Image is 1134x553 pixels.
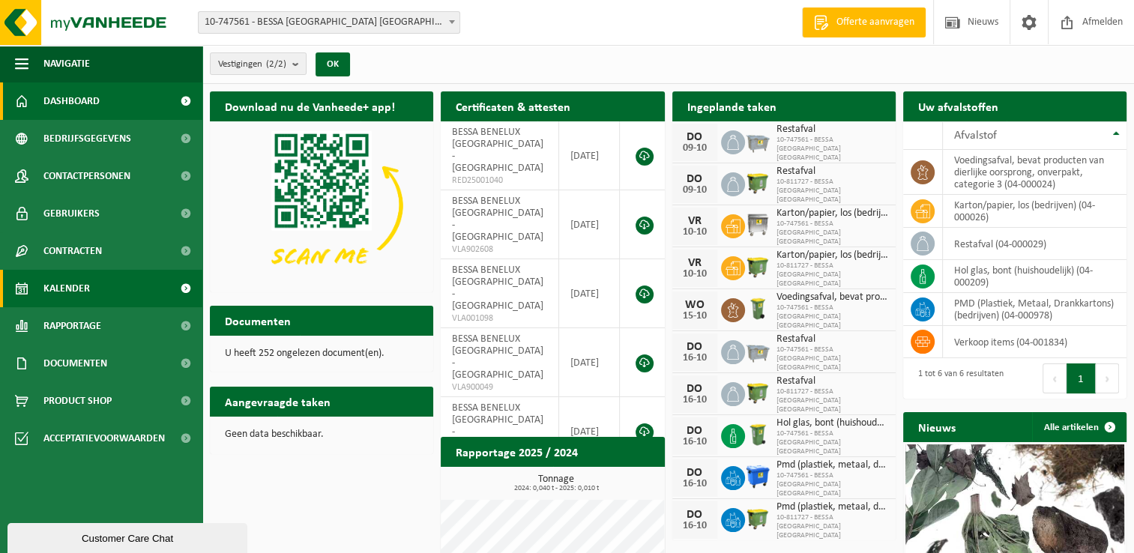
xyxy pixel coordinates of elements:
div: DO [680,467,710,479]
img: WB-1100-HPE-GN-50 [745,170,770,196]
h2: Download nu de Vanheede+ app! [210,91,410,121]
div: DO [680,173,710,185]
td: [DATE] [559,190,621,259]
div: DO [680,341,710,353]
span: Gebruikers [43,195,100,232]
div: 16-10 [680,521,710,531]
h2: Ingeplande taken [672,91,791,121]
span: Documenten [43,345,107,382]
div: 1 tot 6 van 6 resultaten [911,362,1004,395]
span: Pmd (plastiek, metaal, drankkartons) (bedrijven) [776,501,888,513]
span: 10-747561 - BESSA [GEOGRAPHIC_DATA] [GEOGRAPHIC_DATA] [776,303,888,330]
img: WB-0140-HPE-GN-50 [745,296,770,321]
div: DO [680,131,710,143]
span: VLA900049 [452,381,547,393]
td: verkoop items (04-001834) [943,326,1127,358]
span: Karton/papier, los (bedrijven) [776,208,888,220]
span: VLA902608 [452,244,547,256]
span: Pmd (plastiek, metaal, drankkartons) (bedrijven) [776,459,888,471]
span: 10-811727 - BESSA [GEOGRAPHIC_DATA] [GEOGRAPHIC_DATA] [776,513,888,540]
span: Dashboard [43,82,100,120]
a: Offerte aanvragen [802,7,926,37]
div: 10-10 [680,269,710,279]
span: BESSA BENELUX [GEOGRAPHIC_DATA] - [GEOGRAPHIC_DATA] [452,196,543,243]
span: Restafval [776,124,888,136]
span: 10-811727 - BESSA [GEOGRAPHIC_DATA] [GEOGRAPHIC_DATA] [776,262,888,288]
span: 10-747561 - BESSA [GEOGRAPHIC_DATA] [GEOGRAPHIC_DATA] [776,429,888,456]
span: 10-747561 - BESSA BENELUX NV - KORTRIJK [198,11,460,34]
h2: Certificaten & attesten [441,91,585,121]
div: DO [680,425,710,437]
button: Next [1096,363,1119,393]
span: Restafval [776,375,888,387]
img: WB-2500-GAL-GY-01 [745,128,770,154]
div: 16-10 [680,437,710,447]
td: voedingsafval, bevat producten van dierlijke oorsprong, onverpakt, categorie 3 (04-000024) [943,150,1127,195]
span: 10-747561 - BESSA BENELUX NV - KORTRIJK [199,12,459,33]
span: BESSA BENELUX [GEOGRAPHIC_DATA] - [GEOGRAPHIC_DATA] [452,127,543,174]
div: 16-10 [680,395,710,405]
span: Restafval [776,333,888,345]
div: VR [680,257,710,269]
img: Download de VHEPlus App [210,121,433,289]
div: VR [680,215,710,227]
img: WB-1100-HPE-GN-50 [745,506,770,531]
span: BESSA BENELUX [GEOGRAPHIC_DATA] - [GEOGRAPHIC_DATA] [452,265,543,312]
div: DO [680,383,710,395]
h3: Tonnage [448,474,664,492]
h2: Uw afvalstoffen [903,91,1013,121]
span: Bedrijfsgegevens [43,120,131,157]
span: Hol glas, bont (huishoudelijk) [776,417,888,429]
span: 10-811727 - BESSA [GEOGRAPHIC_DATA] [GEOGRAPHIC_DATA] [776,387,888,414]
a: Bekijk rapportage [553,466,663,496]
span: Vestigingen [218,53,286,76]
span: 10-747561 - BESSA [GEOGRAPHIC_DATA] [GEOGRAPHIC_DATA] [776,345,888,372]
count: (2/2) [266,59,286,69]
span: Karton/papier, los (bedrijven) [776,250,888,262]
a: Alle artikelen [1032,412,1125,442]
span: Contracten [43,232,102,270]
span: Kalender [43,270,90,307]
div: WO [680,299,710,311]
span: Acceptatievoorwaarden [43,420,165,457]
img: WB-1100-HPE-GN-50 [745,380,770,405]
div: 09-10 [680,185,710,196]
span: 10-747561 - BESSA [GEOGRAPHIC_DATA] [GEOGRAPHIC_DATA] [776,471,888,498]
td: [DATE] [559,397,621,466]
span: Contactpersonen [43,157,130,195]
img: WB-2500-GAL-GY-01 [745,338,770,363]
button: 1 [1067,363,1096,393]
span: VLA001098 [452,312,547,324]
div: 16-10 [680,479,710,489]
img: WB-1100-GAL-GY-04 [745,212,770,238]
span: Rapportage [43,307,101,345]
iframe: chat widget [7,520,250,553]
button: OK [316,52,350,76]
p: Geen data beschikbaar. [225,429,418,440]
p: U heeft 252 ongelezen document(en). [225,348,418,359]
td: hol glas, bont (huishoudelijk) (04-000209) [943,260,1127,293]
div: 15-10 [680,311,710,321]
h2: Rapportage 2025 / 2024 [441,437,593,466]
div: DO [680,509,710,521]
span: BESSA BENELUX [GEOGRAPHIC_DATA] - [GEOGRAPHIC_DATA] [452,333,543,381]
h2: Aangevraagde taken [210,387,346,416]
span: 2024: 0,040 t - 2025: 0,010 t [448,485,664,492]
span: Offerte aanvragen [833,15,918,30]
td: [DATE] [559,259,621,328]
span: RED25001040 [452,175,547,187]
img: WB-1100-HPE-GN-50 [745,254,770,279]
h2: Nieuws [903,412,971,441]
div: 09-10 [680,143,710,154]
span: Navigatie [43,45,90,82]
button: Vestigingen(2/2) [210,52,307,75]
div: 10-10 [680,227,710,238]
img: WB-0240-HPE-GN-50 [745,422,770,447]
td: [DATE] [559,328,621,397]
span: 10-811727 - BESSA [GEOGRAPHIC_DATA] [GEOGRAPHIC_DATA] [776,178,888,205]
td: restafval (04-000029) [943,228,1127,260]
span: 10-747561 - BESSA [GEOGRAPHIC_DATA] [GEOGRAPHIC_DATA] [776,220,888,247]
span: 10-747561 - BESSA [GEOGRAPHIC_DATA] [GEOGRAPHIC_DATA] [776,136,888,163]
span: Product Shop [43,382,112,420]
span: Afvalstof [954,130,997,142]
